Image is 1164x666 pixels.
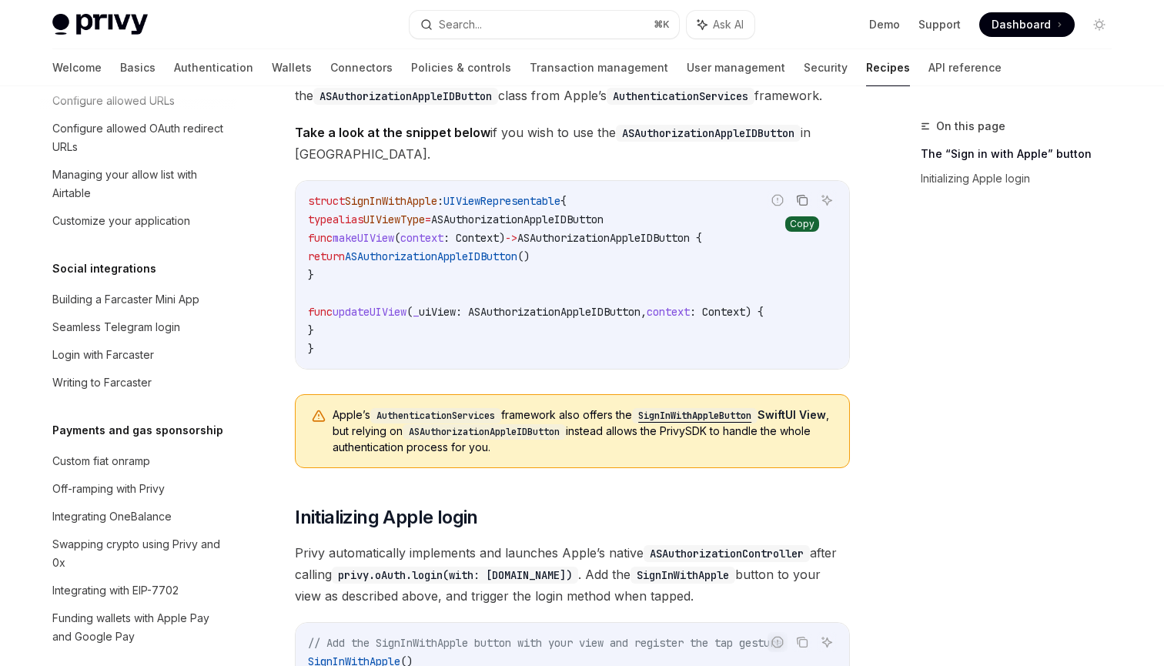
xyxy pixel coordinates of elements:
[804,49,848,86] a: Security
[370,408,501,423] code: AuthenticationServices
[630,567,735,584] code: SignInWithApple
[443,231,505,245] span: : Context)
[308,268,314,282] span: }
[425,213,431,226] span: =
[308,213,363,226] span: typealias
[437,194,443,208] span: :
[52,421,223,440] h5: Payments and gas sponsorship
[333,305,406,319] span: updateUIView
[295,122,850,165] span: if you wish to use the in [GEOGRAPHIC_DATA].
[687,49,785,86] a: User management
[40,207,237,235] a: Customize your application
[690,305,764,319] span: : Context) {
[817,632,837,652] button: Ask AI
[308,323,314,337] span: }
[992,17,1051,32] span: Dashboard
[1087,12,1112,37] button: Toggle dark mode
[40,341,237,369] a: Login with Farcaster
[632,408,758,423] code: SignInWithAppleButton
[345,249,517,263] span: ASAuthorizationAppleIDButton
[517,249,530,263] span: ()
[52,346,154,364] div: Login with Farcaster
[40,447,237,475] a: Custom fiat onramp
[308,305,333,319] span: func
[308,342,314,356] span: }
[295,542,850,607] span: Privy automatically implements and launches Apple’s native after calling . Add the button to your...
[792,190,812,210] button: Copy the contents from the code block
[311,409,326,424] svg: Warning
[345,194,437,208] span: SignInWithApple
[40,503,237,530] a: Integrating OneBalance
[869,17,900,32] a: Demo
[936,117,1005,136] span: On this page
[52,318,180,336] div: Seamless Telegram login
[768,190,788,210] button: Report incorrect code
[40,369,237,397] a: Writing to Farcaster
[52,212,190,230] div: Customize your application
[272,49,312,86] a: Wallets
[52,49,102,86] a: Welcome
[174,49,253,86] a: Authentication
[413,305,419,319] span: _
[52,259,156,278] h5: Social integrations
[443,194,560,208] span: UIViewRepresentable
[52,609,228,646] div: Funding wallets with Apple Pay and Google Pay
[330,49,393,86] a: Connectors
[647,305,690,319] span: context
[419,305,456,319] span: uiView
[410,11,679,38] button: Search...⌘K
[394,231,400,245] span: (
[308,636,782,650] span: // Add the SignInWithApple button with your view and register the tap gesture
[295,505,478,530] span: Initializing Apple login
[120,49,156,86] a: Basics
[40,530,237,577] a: Swapping crypto using Privy and 0x
[52,507,172,526] div: Integrating OneBalance
[333,407,834,455] span: Apple’s framework also offers the , but relying on instead allows the PrivySDK to handle the whol...
[333,231,394,245] span: makeUIView
[308,249,345,263] span: return
[616,125,801,142] code: ASAuthorizationAppleIDButton
[332,567,578,584] code: privy.oAuth.login(with: [DOMAIN_NAME])
[768,632,788,652] button: Report incorrect code
[817,190,837,210] button: Ask AI
[644,545,810,562] code: ASAuthorizationController
[295,125,490,140] strong: Take a look at the snippet below
[979,12,1075,37] a: Dashboard
[921,166,1124,191] a: Initializing Apple login
[52,14,148,35] img: light logo
[406,305,413,319] span: (
[792,632,812,652] button: Copy the contents from the code block
[517,231,702,245] span: ASAuthorizationAppleIDButton {
[687,11,754,38] button: Ask AI
[40,475,237,503] a: Off-ramping with Privy
[40,313,237,341] a: Seamless Telegram login
[52,452,150,470] div: Custom fiat onramp
[456,305,647,319] span: : ASAuthorizationAppleIDButton,
[363,213,425,226] span: UIViewType
[403,424,566,440] code: ASAuthorizationAppleIDButton
[431,213,604,226] span: ASAuthorizationAppleIDButton
[40,115,237,161] a: Configure allowed OAuth redirect URLs
[52,581,179,600] div: Integrating with EIP-7702
[400,231,443,245] span: context
[918,17,961,32] a: Support
[52,166,228,202] div: Managing your allow list with Airtable
[866,49,910,86] a: Recipes
[505,231,517,245] span: ->
[530,49,668,86] a: Transaction management
[52,480,165,498] div: Off-ramping with Privy
[921,142,1124,166] a: The “Sign in with Apple” button
[52,535,228,572] div: Swapping crypto using Privy and 0x
[654,18,670,31] span: ⌘ K
[308,194,345,208] span: struct
[560,194,567,208] span: {
[713,17,744,32] span: Ask AI
[52,373,152,392] div: Writing to Farcaster
[40,161,237,207] a: Managing your allow list with Airtable
[40,604,237,651] a: Funding wallets with Apple Pay and Google Pay
[607,88,754,105] code: AuthenticationServices
[928,49,1002,86] a: API reference
[52,119,228,156] div: Configure allowed OAuth redirect URLs
[632,408,826,421] a: SignInWithAppleButtonSwiftUI View
[313,88,498,105] code: ASAuthorizationAppleIDButton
